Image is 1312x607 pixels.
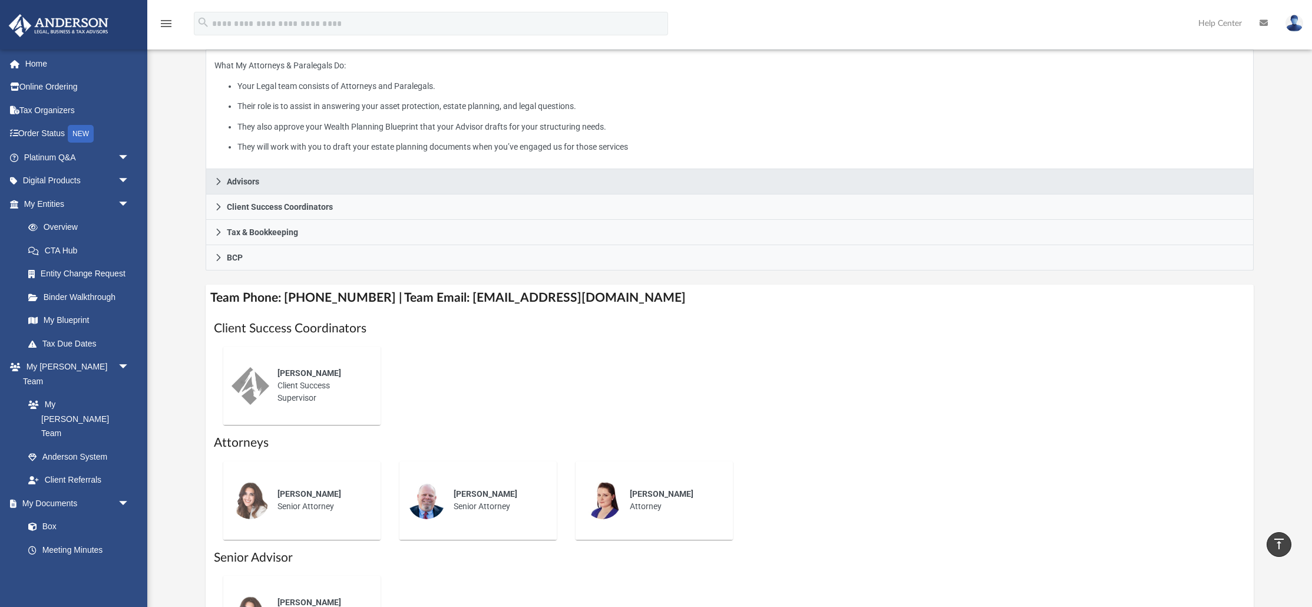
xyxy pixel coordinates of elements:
span: BCP [227,253,243,262]
a: My [PERSON_NAME] Team [16,393,136,446]
i: vertical_align_top [1272,537,1286,551]
div: Client Success Supervisor [269,359,372,413]
a: Binder Walkthrough [16,285,147,309]
span: arrow_drop_down [118,192,141,216]
li: Your Legal team consists of Attorneys and Paralegals. [237,79,1245,94]
div: Senior Attorney [269,480,372,521]
span: arrow_drop_down [118,355,141,380]
a: Client Success Coordinators [206,194,1254,220]
a: Online Ordering [8,75,147,99]
a: Home [8,52,147,75]
a: Entity Change Request [16,262,147,286]
img: thumbnail [232,367,269,405]
h1: Attorneys [214,434,1245,451]
li: They will work with you to draft your estate planning documents when you’ve engaged us for those ... [237,140,1245,154]
span: Tax & Bookkeeping [227,228,298,236]
a: CTA Hub [16,239,147,262]
a: Forms Library [16,562,136,585]
span: [PERSON_NAME] [630,489,693,499]
span: arrow_drop_down [118,146,141,170]
a: My Blueprint [16,309,141,332]
a: Platinum Q&Aarrow_drop_down [8,146,147,169]
img: Anderson Advisors Platinum Portal [5,14,112,37]
a: Meeting Minutes [16,538,141,562]
span: Advisors [227,177,259,186]
a: Order StatusNEW [8,122,147,146]
span: arrow_drop_down [118,491,141,516]
a: Advisors [206,169,1254,194]
p: What My Attorneys & Paralegals Do: [214,58,1245,154]
a: My [PERSON_NAME] Teamarrow_drop_down [8,355,141,393]
li: Their role is to assist in answering your asset protection, estate planning, and legal questions. [237,99,1245,114]
div: Attorneys & Paralegals [206,50,1254,170]
img: thumbnail [584,481,622,519]
img: thumbnail [232,481,269,519]
div: NEW [68,125,94,143]
a: My Documentsarrow_drop_down [8,491,141,515]
a: BCP [206,245,1254,270]
span: [PERSON_NAME] [277,368,341,378]
a: menu [159,22,173,31]
span: arrow_drop_down [118,169,141,193]
h4: Team Phone: [PHONE_NUMBER] | Team Email: [EMAIL_ADDRESS][DOMAIN_NAME] [206,285,1254,311]
a: Digital Productsarrow_drop_down [8,169,147,193]
a: Tax & Bookkeeping [206,220,1254,245]
a: My Entitiesarrow_drop_down [8,192,147,216]
a: Tax Organizers [8,98,147,122]
i: search [197,16,210,29]
img: thumbnail [408,481,445,519]
a: Client Referrals [16,469,141,492]
span: [PERSON_NAME] [277,598,341,607]
a: Box [16,515,136,539]
img: User Pic [1285,15,1303,32]
i: menu [159,17,173,31]
a: vertical_align_top [1267,532,1291,557]
h1: Client Success Coordinators [214,320,1245,337]
a: Tax Due Dates [16,332,147,355]
h1: Senior Advisor [214,549,1245,566]
li: They also approve your Wealth Planning Blueprint that your Advisor drafts for your structuring ne... [237,120,1245,134]
span: [PERSON_NAME] [454,489,517,499]
div: Senior Attorney [445,480,548,521]
span: [PERSON_NAME] [277,489,341,499]
a: Anderson System [16,445,141,469]
div: Attorney [622,480,725,521]
span: Client Success Coordinators [227,203,333,211]
a: Overview [16,216,147,239]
